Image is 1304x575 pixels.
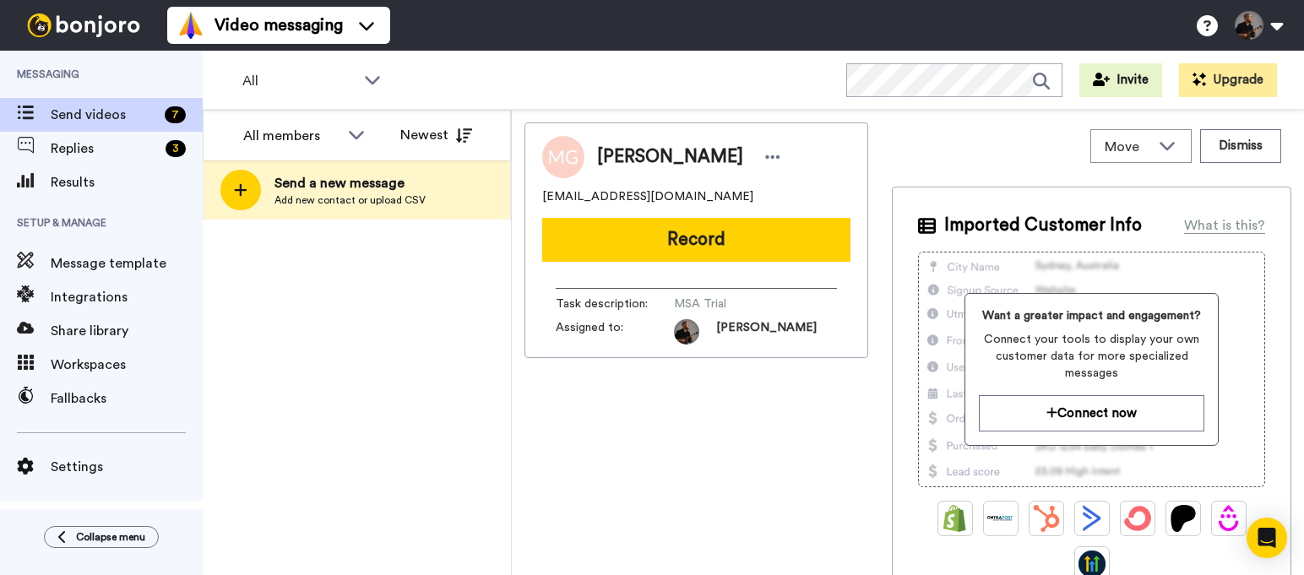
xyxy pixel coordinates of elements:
span: Move [1105,137,1150,157]
span: [PERSON_NAME] [597,144,743,170]
img: Hubspot [1033,505,1060,532]
button: Upgrade [1179,63,1277,97]
span: Add new contact or upload CSV [274,193,426,207]
img: ConvertKit [1124,505,1151,532]
span: Integrations [51,287,203,307]
img: Patreon [1170,505,1197,532]
div: What is this? [1184,215,1265,236]
button: Connect now [979,395,1204,431]
button: Invite [1079,63,1162,97]
div: 3 [166,140,186,157]
button: Dismiss [1200,129,1281,163]
img: 1d9d2e4c-e5a4-44b9-9fc9-8c8b1739d483-1701086615.jpg [674,319,699,344]
img: ActiveCampaign [1079,505,1106,532]
span: Task description : [556,296,674,312]
span: Video messaging [215,14,343,37]
button: Record [542,218,850,262]
span: Connect your tools to display your own customer data for more specialized messages [979,331,1204,382]
span: Results [51,172,203,193]
span: Assigned to: [556,319,674,344]
span: Share library [51,321,203,341]
span: Fallbacks [51,388,203,409]
span: All [242,71,356,91]
img: bj-logo-header-white.svg [20,14,147,37]
img: Drip [1215,505,1242,532]
div: All members [243,126,340,146]
span: [EMAIL_ADDRESS][DOMAIN_NAME] [542,188,753,205]
img: vm-color.svg [177,12,204,39]
span: [PERSON_NAME] [716,319,817,344]
span: Send a new message [274,173,426,193]
span: Workspaces [51,355,203,375]
button: Newest [388,118,485,152]
div: Open Intercom Messenger [1247,518,1287,558]
span: Want a greater impact and engagement? [979,307,1204,324]
img: Shopify [942,505,969,532]
img: Ontraport [987,505,1014,532]
span: Collapse menu [76,530,145,544]
button: Collapse menu [44,526,159,548]
span: Message template [51,253,203,274]
span: MSA Trial [674,296,834,312]
span: Imported Customer Info [944,213,1142,238]
span: Send videos [51,105,158,125]
img: Image of Marty Goldrick [542,136,584,178]
div: 7 [165,106,186,123]
span: Settings [51,457,203,477]
span: Replies [51,138,159,159]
